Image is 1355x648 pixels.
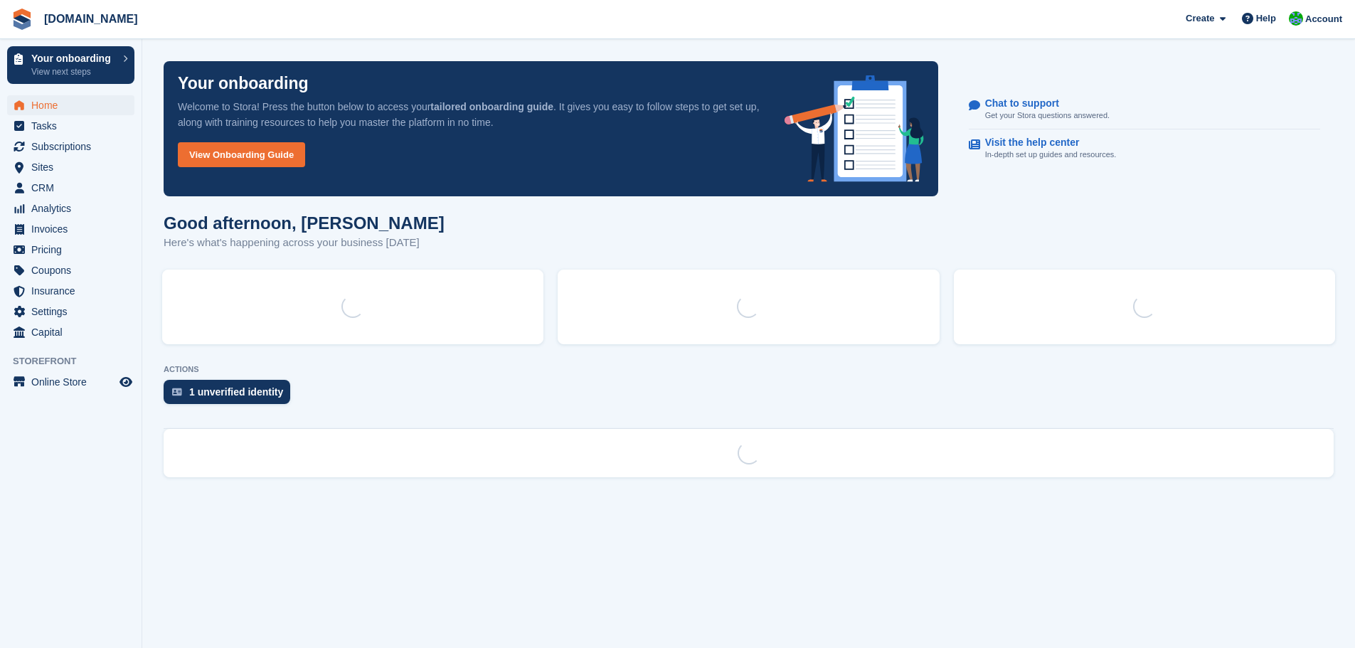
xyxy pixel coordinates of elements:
a: [DOMAIN_NAME] [38,7,144,31]
span: Insurance [31,281,117,301]
p: Here's what's happening across your business [DATE] [164,235,445,251]
p: Welcome to Stora! Press the button below to access your . It gives you easy to follow steps to ge... [178,99,762,130]
div: 1 unverified identity [189,386,283,398]
span: Coupons [31,260,117,280]
a: menu [7,260,134,280]
span: Storefront [13,354,142,368]
a: menu [7,116,134,136]
p: View next steps [31,65,116,78]
a: Your onboarding View next steps [7,46,134,84]
a: menu [7,95,134,115]
p: Chat to support [985,97,1098,110]
span: Settings [31,302,117,322]
a: menu [7,281,134,301]
p: Your onboarding [31,53,116,63]
a: menu [7,198,134,218]
span: Tasks [31,116,117,136]
span: Sites [31,157,117,177]
a: 1 unverified identity [164,380,297,411]
span: Create [1186,11,1214,26]
img: verify_identity-adf6edd0f0f0b5bbfe63781bf79b02c33cf7c696d77639b501bdc392416b5a36.svg [172,388,182,396]
p: Visit the help center [985,137,1105,149]
span: Capital [31,322,117,342]
img: stora-icon-8386f47178a22dfd0bd8f6a31ec36ba5ce8667c1dd55bd0f319d3a0aa187defe.svg [11,9,33,30]
a: View Onboarding Guide [178,142,305,167]
a: menu [7,322,134,342]
h1: Good afternoon, [PERSON_NAME] [164,213,445,233]
span: Pricing [31,240,117,260]
span: Online Store [31,372,117,392]
a: menu [7,157,134,177]
span: Analytics [31,198,117,218]
a: Visit the help center In-depth set up guides and resources. [969,129,1320,168]
a: menu [7,219,134,239]
span: Home [31,95,117,115]
a: menu [7,302,134,322]
a: menu [7,372,134,392]
p: Get your Stora questions answered. [985,110,1110,122]
a: menu [7,240,134,260]
span: Subscriptions [31,137,117,156]
strong: tailored onboarding guide [430,101,553,112]
img: onboarding-info-6c161a55d2c0e0a8cae90662b2fe09162a5109e8cc188191df67fb4f79e88e88.svg [785,75,924,182]
span: Help [1256,11,1276,26]
p: In-depth set up guides and resources. [985,149,1117,161]
span: Invoices [31,219,117,239]
p: ACTIONS [164,365,1334,374]
a: Chat to support Get your Stora questions answered. [969,90,1320,129]
span: CRM [31,178,117,198]
img: Mark Bignell [1289,11,1303,26]
a: Preview store [117,373,134,391]
span: Account [1305,12,1342,26]
a: menu [7,178,134,198]
p: Your onboarding [178,75,309,92]
a: menu [7,137,134,156]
